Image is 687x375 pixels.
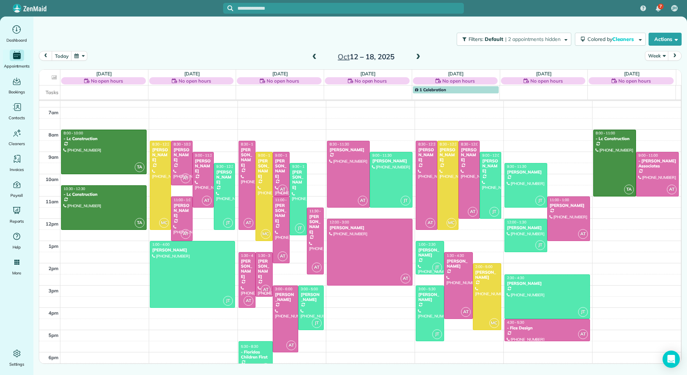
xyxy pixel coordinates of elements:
span: Contacts [9,114,25,121]
h2: 12 – 18, 2025 [321,53,411,61]
span: TA [135,218,144,228]
span: 1 Celebration [415,87,446,92]
button: Focus search [223,5,233,11]
span: No open hours [442,77,475,84]
span: 8:00 - 10:00 [64,131,83,135]
span: AT [244,218,253,228]
span: 11:00 - 1:00 [174,198,193,202]
a: [DATE] [360,71,376,77]
div: - Floridas Children First [241,349,271,360]
span: AT [181,173,190,183]
div: [PERSON_NAME] [507,170,545,175]
span: Filters: [469,36,484,42]
span: 9:00 - 12:00 [482,153,502,158]
span: AT [278,185,287,194]
span: AT [244,296,253,306]
span: Bookings [9,88,25,96]
div: [PERSON_NAME] [475,270,499,280]
span: No open hours [618,77,651,84]
span: 10am [46,176,59,182]
span: 8:30 - 12:30 [440,142,459,147]
a: [DATE] [272,71,288,77]
span: AT [358,196,368,205]
span: 8:30 - 12:00 [461,142,480,147]
span: AT [578,329,588,339]
span: No open hours [179,77,211,84]
a: Contacts [3,101,31,121]
span: JT [535,240,545,250]
span: AT [286,341,296,350]
div: [PERSON_NAME] [152,147,169,163]
span: 9:00 - 11:30 [372,153,392,158]
span: JT [535,196,545,205]
span: No open hours [530,77,563,84]
span: Settings [9,361,24,368]
span: MC [447,218,456,228]
button: Actions [649,33,682,46]
span: JT [261,363,271,373]
span: Appointments [4,62,30,70]
a: [DATE] [96,71,112,77]
div: [PERSON_NAME] [275,292,296,302]
div: [PERSON_NAME] [275,203,288,224]
button: Colored byCleaners [575,33,646,46]
span: Invoices [10,166,24,173]
div: Open Intercom Messenger [663,351,680,368]
span: JT [432,329,442,339]
span: 2:30 - 4:30 [507,276,524,280]
div: [PERSON_NAME] [461,147,478,163]
span: TA [624,185,634,194]
span: 8:30 - 12:30 [241,142,260,147]
span: JT [432,263,442,272]
div: [PERSON_NAME] [173,147,190,163]
span: 7am [49,110,59,115]
span: No open hours [91,77,123,84]
div: [PERSON_NAME] [507,225,545,230]
span: 9:30 - 11:30 [507,164,526,169]
span: 11:00 - 2:00 [275,198,295,202]
span: JH [672,5,677,11]
div: [PERSON_NAME] [549,203,588,208]
span: Dashboard [6,37,27,44]
span: JT [295,223,305,233]
a: Settings [3,348,31,368]
div: [PERSON_NAME] [195,158,212,174]
span: 1:30 - 4:30 [447,253,464,258]
span: AT [578,229,588,239]
span: 10:30 - 12:30 [64,186,85,191]
span: 11:00 - 1:00 [550,198,569,202]
span: MC [159,218,169,228]
span: AT [202,196,212,205]
a: Help [3,231,31,251]
div: [PERSON_NAME] [275,158,288,179]
button: Filters: Default | 2 appointments hidden [457,33,571,46]
span: 8:00 - 11:00 [596,131,615,135]
a: Cleaners [3,127,31,147]
span: Help [13,244,21,251]
a: Payroll [3,179,31,199]
div: [PERSON_NAME] [241,147,254,168]
span: 5pm [49,332,59,338]
a: Invoices [3,153,31,173]
span: 9:30 - 12:45 [292,164,312,169]
span: 3:00 - 5:30 [418,287,435,291]
div: - [PERSON_NAME] Associates [638,158,677,169]
span: No open hours [355,77,387,84]
span: AT [181,229,190,239]
span: 3:00 - 6:00 [275,287,292,291]
div: - Fice Design [507,325,588,330]
div: [PERSON_NAME] [507,281,588,286]
a: Appointments [3,50,31,70]
span: 8am [49,132,59,138]
div: [PERSON_NAME] [439,147,456,163]
span: Colored by [587,36,636,42]
span: TA [135,162,144,172]
span: JT [223,296,233,306]
span: | 2 appointments hidden [505,36,561,42]
span: 9:00 - 11:00 [638,153,658,158]
div: [PERSON_NAME] [418,292,442,302]
span: Default [485,36,504,42]
span: 2:00 - 5:00 [475,264,493,269]
div: - Lc Construction [63,136,144,141]
a: [DATE] [448,71,464,77]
